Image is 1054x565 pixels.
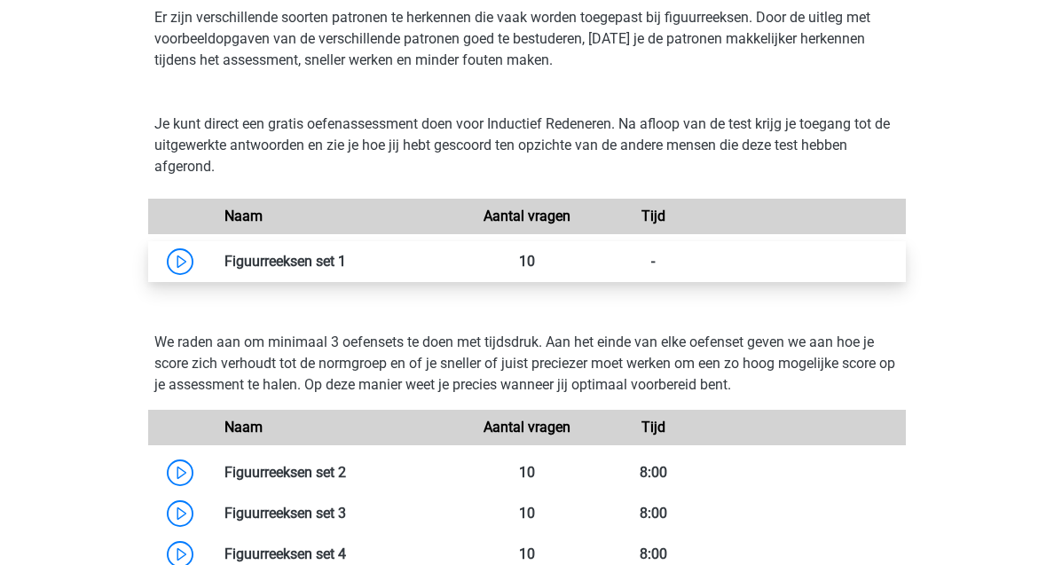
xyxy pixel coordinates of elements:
p: Je kunt direct een gratis oefenassessment doen voor Inductief Redeneren. Na afloop van de test kr... [154,114,900,177]
div: Tijd [590,206,716,227]
p: Er zijn verschillende soorten patronen te herkennen die vaak worden toegepast bij figuurreeksen. ... [154,7,900,71]
div: Figuurreeksen set 1 [211,251,464,272]
div: Figuurreeksen set 4 [211,544,464,565]
div: Aantal vragen [464,417,590,438]
div: Aantal vragen [464,206,590,227]
div: Figuurreeksen set 3 [211,503,464,524]
div: Figuurreeksen set 2 [211,462,464,483]
div: Naam [211,206,464,227]
p: We raden aan om minimaal 3 oefensets te doen met tijdsdruk. Aan het einde van elke oefenset geven... [154,332,900,396]
div: Tijd [590,417,716,438]
div: Naam [211,417,464,438]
